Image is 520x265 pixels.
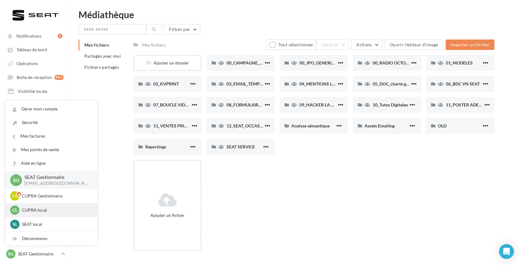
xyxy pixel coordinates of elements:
span: 07_BOUCLE VIDEO ECRAN SHOWROOM [153,102,235,107]
a: Médiathèque [4,99,67,110]
span: Visibilité locale [18,89,47,94]
div: Déconnexion [5,232,97,245]
span: 04_MENTIONS LEGALES OFFRES PRESSE [299,81,381,86]
span: Assets Emailing [365,123,395,128]
span: 01_MODELES [446,60,473,65]
span: OLD [438,123,446,128]
p: CUPRA local [22,207,90,213]
a: Opérations [4,58,67,69]
span: (0) [333,42,338,47]
span: SEAT SERVICE [226,144,255,149]
span: Sl [13,221,17,227]
div: Open Intercom Messenger [499,244,514,259]
span: Fichiers partagés [84,64,119,70]
a: Mon réseau [4,113,67,124]
span: 11_POSTER ADEME SEAT [446,102,496,107]
div: 1 [58,34,62,39]
span: 03_EMAIL_TEMPLATE HTML SEAT [226,81,294,86]
a: Boîte de réception 99+ [4,71,67,83]
span: Tableau de bord [17,47,47,52]
span: 00_RADIO OCTOBRE [373,60,414,65]
span: 11_VENTES PRIVÉES SEAT [153,123,206,128]
span: 05_DOC_charte graphique + Guidelines [373,81,448,86]
span: 02_KVPRINT [153,81,179,86]
a: Sécurité [5,116,97,129]
div: Ajouter un fichier [137,212,198,218]
span: Partagés avec moi [84,53,121,59]
button: Filtrer par [164,24,200,35]
span: Importer un fichier [450,42,489,47]
button: Notifications 1 [4,30,65,41]
a: PLV et print personnalisable [4,140,67,157]
p: SEAT Gestionnaire [18,251,59,257]
div: 99+ [54,75,64,80]
span: Analyse sémantique [291,123,330,128]
button: Ouvrir l'éditeur d'image [385,39,443,50]
button: Importer un fichier [446,39,494,50]
span: SG [8,251,14,257]
p: SEAT local [22,221,90,227]
div: Médiathèque [78,10,513,19]
a: Aide en ligne [5,156,97,170]
span: Mes fichiers [84,42,109,48]
span: 00_CAMPAGNE_OCTOBRE [226,60,279,65]
a: Tableau de bord [4,44,67,55]
p: CUPRA Gestionnaire [22,193,90,199]
div: Ajouter un dossier [134,60,201,66]
span: Cl [12,207,17,213]
a: Mes points de vente [5,143,97,156]
span: 10_Tutos Digitaleo [373,102,408,107]
a: Mes factures [5,129,97,143]
span: Boîte de réception [17,75,52,80]
span: SG [13,176,19,184]
span: 06_BDC VN SEAT [446,81,480,86]
a: Campagnes [4,126,67,138]
span: 00_JPO_GENERIQUE IBIZA ARONA [299,60,369,65]
span: 08_FORMULAIRE DE DEMANDE CRÉATIVE [226,102,311,107]
span: 09_HACKER LA PQR [299,102,340,107]
a: Visibilité locale [4,85,67,96]
p: SEAT Gestionnaire [24,174,87,181]
span: CG [12,193,18,199]
p: [EMAIL_ADDRESS][DOMAIN_NAME]_SEAT [24,181,87,186]
a: Gérer mon compte [5,102,97,116]
button: Actions [351,39,382,50]
span: Reportings [145,144,166,149]
button: Tout sélectionner [267,39,316,50]
div: Mes fichiers [142,42,165,48]
button: Gérer(0) [316,39,349,50]
span: Notifications [16,33,41,39]
span: 12_SEAT_OCCASIONS_GARANTIES [226,123,296,128]
span: Actions [356,42,372,47]
a: SG SEAT Gestionnaire [5,248,66,260]
span: Opérations [16,61,38,66]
